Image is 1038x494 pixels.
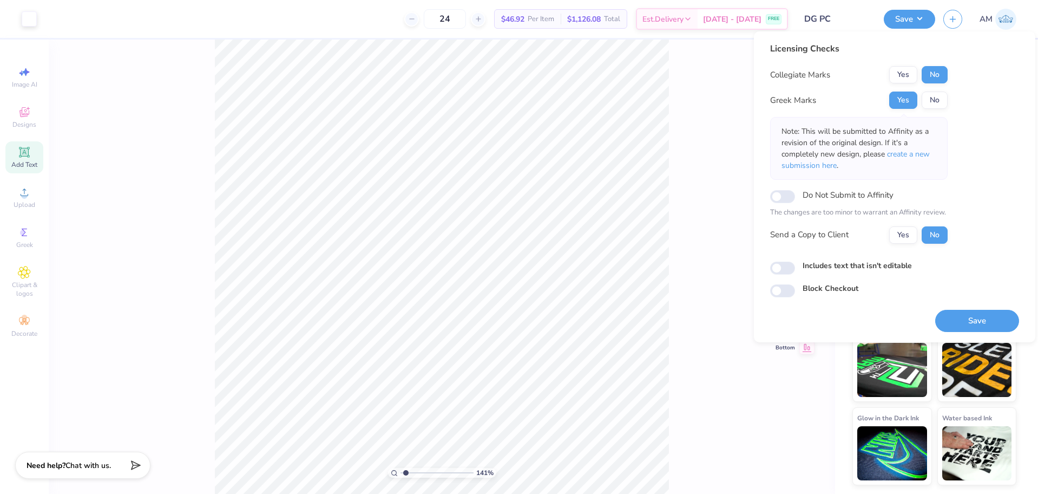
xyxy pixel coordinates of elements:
span: Clipart & logos [5,281,43,298]
img: Metallic & Glitter Ink [942,343,1012,397]
span: Est. Delivery [642,14,684,25]
button: Yes [889,66,917,83]
input: – – [424,9,466,29]
p: The changes are too minor to warrant an Affinity review. [770,207,948,218]
span: FREE [768,15,779,23]
img: Neon Ink [857,343,927,397]
strong: Need help? [27,460,65,471]
span: Upload [14,200,35,209]
button: No [922,92,948,109]
span: Total [604,14,620,25]
button: Yes [889,92,917,109]
button: No [922,66,948,83]
span: Designs [12,120,36,129]
span: Glow in the Dark Ink [857,412,919,424]
label: Do Not Submit to Affinity [803,188,894,202]
div: Licensing Checks [770,42,948,55]
span: Greek [16,240,33,249]
span: Decorate [11,329,37,338]
label: Includes text that isn't editable [803,260,912,271]
img: Arvi Mikhail Parcero [995,9,1016,30]
span: Bottom [776,344,795,352]
span: Water based Ink [942,412,992,424]
span: Add Text [11,160,37,169]
div: Collegiate Marks [770,69,830,81]
span: Image AI [12,80,37,89]
button: Yes [889,226,917,244]
button: Save [935,310,1019,332]
span: Per Item [528,14,554,25]
a: AM [980,9,1016,30]
span: $46.92 [501,14,524,25]
input: Untitled Design [796,8,876,30]
div: Greek Marks [770,94,816,107]
img: Glow in the Dark Ink [857,426,927,480]
span: Chat with us. [65,460,111,471]
span: AM [980,13,993,25]
button: Save [884,10,935,29]
p: Note: This will be submitted to Affinity as a revision of the original design. If it's a complete... [781,126,936,171]
span: [DATE] - [DATE] [703,14,761,25]
div: Send a Copy to Client [770,229,849,241]
button: No [922,226,948,244]
span: $1,126.08 [567,14,601,25]
label: Block Checkout [803,283,858,294]
img: Water based Ink [942,426,1012,480]
span: 141 % [476,468,494,478]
